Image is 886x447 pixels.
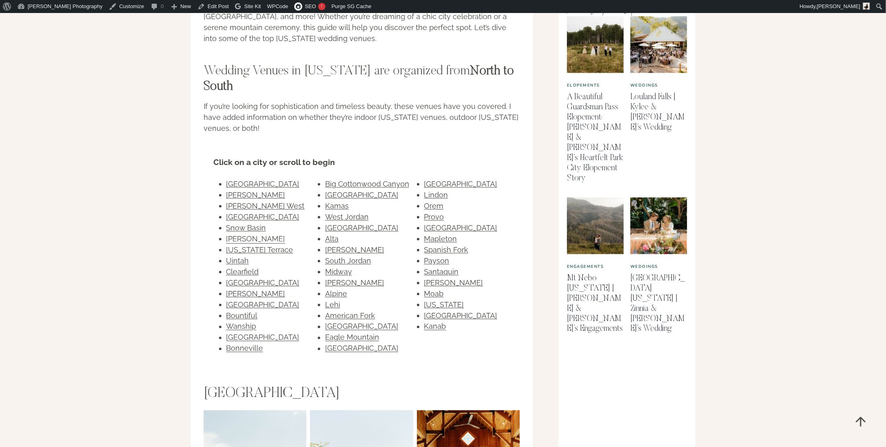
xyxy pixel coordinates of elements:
a: Scroll to top [847,408,874,435]
a: Lehi [325,300,340,309]
a: Lindon [424,191,448,199]
a: Spanish Fork [424,245,469,254]
a: [GEOGRAPHIC_DATA] [226,278,300,287]
span: Click on a city or scroll to begin [213,156,510,169]
a: A Beautiful Guardsman Pass Elopement: [PERSON_NAME] & [PERSON_NAME]’s Heartfelt Park City Elopeme... [567,93,623,182]
a: Provo [424,213,444,221]
span: SEO [305,3,316,9]
a: Louland Falls | Kylee & [PERSON_NAME]’s Wedding [630,93,684,132]
a: Mt Nebo [US_STATE] | [PERSON_NAME] & [PERSON_NAME]’s Engagements [567,274,623,333]
img: A Beautiful Guardsman Pass Elopement: Michelle & Matt’s Heartfelt Park City Elopement Story [567,16,624,73]
a: Kanab [424,322,446,331]
a: West Jordan [325,213,369,221]
a: Santaquin [424,267,459,276]
a: [GEOGRAPHIC_DATA] [424,223,497,232]
img: Highland Gardens Utah | Zinnia & Royce’s Wedding [630,197,687,254]
a: [PERSON_NAME] [325,278,384,287]
a: Payson [424,256,450,265]
a: Midway [325,267,352,276]
a: [PERSON_NAME] West [226,202,305,210]
img: Mt Nebo Utah | Kristin & Ty’s Engagements [567,197,624,254]
a: Big Cottonwood Canyon [325,180,409,188]
div: ! [318,3,326,10]
a: American Fork [325,311,375,320]
a: Uintah [226,256,249,265]
a: [PERSON_NAME] [226,234,285,243]
a: [PERSON_NAME] [226,289,285,298]
a: Eagle Mountain [325,333,379,342]
a: [PERSON_NAME] [325,245,384,254]
a: Elopements [567,82,600,88]
a: Mapleton [424,234,457,243]
a: Weddings [630,82,658,88]
a: Bonneville [226,344,263,353]
a: [GEOGRAPHIC_DATA] [226,333,300,342]
a: Moab [424,289,444,298]
a: [PERSON_NAME] [424,278,483,287]
span: [PERSON_NAME] [817,3,860,9]
a: Alpine [325,289,347,298]
a: [GEOGRAPHIC_DATA] [325,191,398,199]
h2: [GEOGRAPHIC_DATA] [204,386,520,403]
a: [GEOGRAPHIC_DATA] [325,322,398,331]
a: [GEOGRAPHIC_DATA] [325,223,398,232]
a: [GEOGRAPHIC_DATA] [226,213,300,221]
a: Alta [325,234,339,243]
p: If you’re looking for sophistication and timeless beauty, these venues have you covered. I have a... [204,101,520,134]
span: Site Kit [244,3,261,9]
a: [GEOGRAPHIC_DATA][US_STATE] | Zinnia & [PERSON_NAME]’s Wedding [630,274,685,333]
a: engagements [567,264,604,269]
a: [GEOGRAPHIC_DATA] [226,300,300,309]
a: [PERSON_NAME] [226,191,285,199]
a: Bountiful [226,311,258,320]
a: South Jordan [325,256,371,265]
h3: Wedding Venues in [US_STATE] are organized from [204,63,520,95]
a: Clearfield [226,267,259,276]
a: Weddings [630,264,658,269]
a: [US_STATE] Terrace [226,245,293,254]
a: [GEOGRAPHIC_DATA] [226,180,300,188]
a: Snow Basin [226,223,266,232]
a: [GEOGRAPHIC_DATA] [424,180,497,188]
a: [GEOGRAPHIC_DATA] [424,311,497,320]
a: [US_STATE] [424,300,464,309]
img: Louland Falls | Kylee & Dax’s Wedding [630,16,687,73]
a: Orem [424,202,444,210]
a: Wanship [226,322,256,331]
a: [GEOGRAPHIC_DATA] [325,344,398,353]
a: Kamas [325,202,349,210]
nav: Table of Contents [204,147,520,364]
